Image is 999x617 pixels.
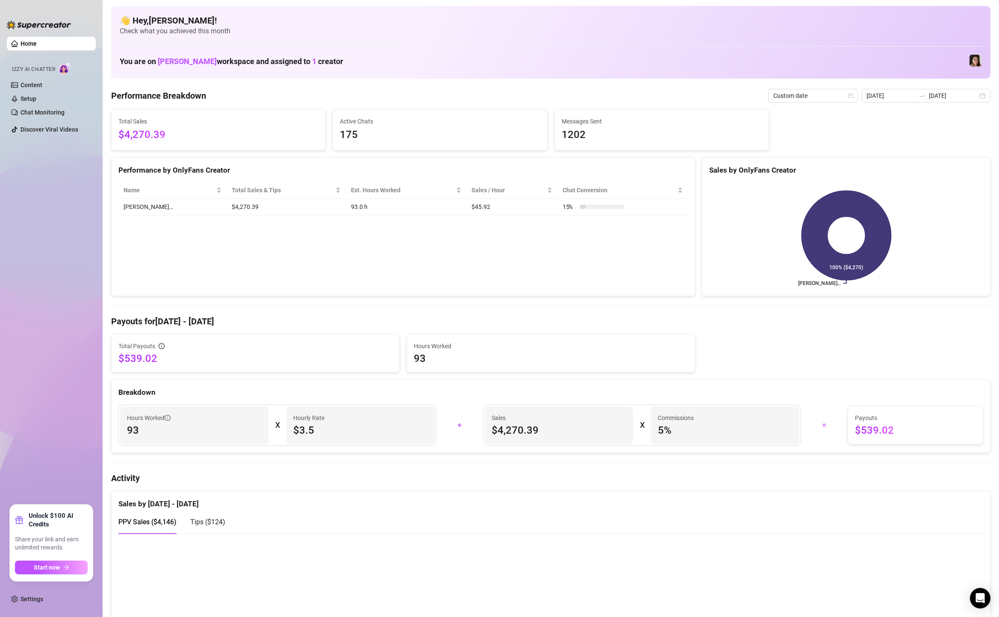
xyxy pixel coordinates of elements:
th: Total Sales & Tips [227,182,346,199]
div: Performance by OnlyFans Creator [118,165,688,176]
span: $3.5 [293,423,428,437]
strong: Unlock $100 AI Credits [29,511,88,529]
h4: Activity [111,472,990,484]
span: calendar [848,93,853,98]
a: Discover Viral Videos [21,126,78,133]
span: Chat Conversion [563,185,676,195]
article: Hourly Rate [293,413,324,423]
span: Sales [492,413,626,423]
td: [PERSON_NAME]… [118,199,227,215]
span: Total Payouts [118,341,155,351]
input: Start date [866,91,915,100]
span: to [919,92,925,99]
span: arrow-right [63,564,69,570]
span: Sales / Hour [472,185,545,195]
span: $539.02 [118,352,392,365]
div: X [275,418,280,432]
th: Chat Conversion [557,182,688,199]
article: Commissions [658,413,694,423]
span: Custom date [773,89,853,102]
span: $4,270.39 [118,127,318,143]
span: Messages Sent [562,117,762,126]
th: Name [118,182,227,199]
div: Sales by [DATE] - [DATE] [118,491,983,510]
span: PPV Sales ( $4,146 ) [118,518,177,526]
th: Sales / Hour [466,182,557,199]
span: 5 % [658,423,793,437]
span: swap-right [919,92,925,99]
td: 93.0 h [346,199,466,215]
span: Hours Worked [127,413,171,423]
div: + [442,418,478,432]
span: info-circle [159,343,165,349]
span: info-circle [165,415,171,421]
span: Tips ( $124 ) [190,518,225,526]
button: Start nowarrow-right [15,561,88,574]
span: Hours Worked [414,341,688,351]
span: 93 [127,423,262,437]
span: Share your link and earn unlimited rewards [15,535,88,552]
img: Luna [970,55,981,67]
span: 1 [312,57,316,66]
span: Total Sales & Tips [232,185,334,195]
td: $4,270.39 [227,199,346,215]
text: [PERSON_NAME]… [798,280,841,286]
span: Total Sales [118,117,318,126]
span: 175 [340,127,540,143]
input: End date [929,91,978,100]
span: 15 % [563,202,576,212]
div: X [640,418,644,432]
span: 93 [414,352,688,365]
h1: You are on workspace and assigned to creator [120,57,343,66]
span: Name [124,185,215,195]
div: Sales by OnlyFans Creator [709,165,983,176]
div: Est. Hours Worked [351,185,454,195]
img: AI Chatter [59,62,72,74]
a: Chat Monitoring [21,109,65,116]
a: Setup [21,95,36,102]
span: Izzy AI Chatter [12,65,55,73]
span: $4,270.39 [492,423,626,437]
img: logo-BBDzfeDw.svg [7,21,71,29]
div: = [806,418,843,432]
h4: 👋 Hey, [PERSON_NAME] ! [120,15,982,26]
span: Payouts [855,413,976,423]
span: Check what you achieved this month [120,26,982,36]
a: Home [21,40,37,47]
span: Active Chats [340,117,540,126]
span: Start now [34,564,60,571]
td: $45.92 [466,199,557,215]
div: Breakdown [118,387,983,398]
span: gift [15,516,24,524]
span: [PERSON_NAME] [158,57,217,66]
div: Open Intercom Messenger [970,588,990,608]
span: 1202 [562,127,762,143]
h4: Performance Breakdown [111,90,206,102]
h4: Payouts for [DATE] - [DATE] [111,315,990,327]
span: $539.02 [855,423,976,437]
a: Content [21,82,42,88]
a: Settings [21,596,43,602]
